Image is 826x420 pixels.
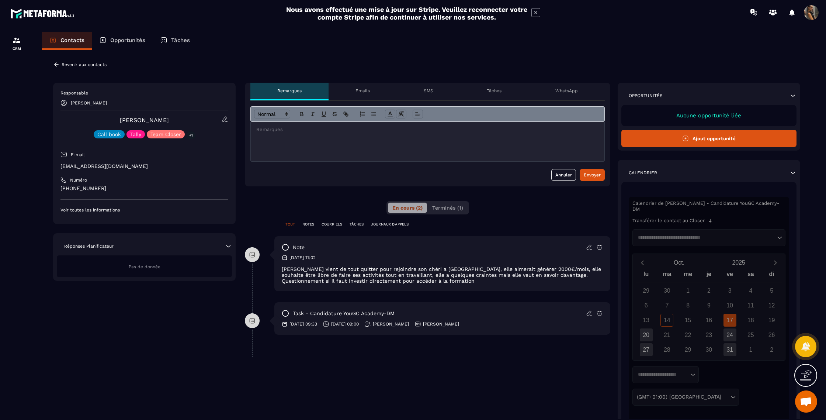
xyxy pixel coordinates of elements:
a: formationformationCRM [2,30,31,56]
p: E-mail [71,152,85,158]
img: logo [10,7,77,20]
p: Call book [97,132,121,137]
p: Tâches [487,88,502,94]
p: Opportunités [629,93,663,99]
p: note [293,244,305,251]
p: [PERSON_NAME] [423,321,459,327]
button: Envoyer [580,169,605,181]
p: +1 [187,131,195,139]
button: Ajout opportunité [621,130,796,147]
p: Tâches [171,37,190,44]
p: Calendrier [629,170,657,176]
p: TÂCHES [350,222,364,227]
button: Terminés (1) [428,203,468,213]
button: Annuler [551,169,576,181]
p: SMS [424,88,433,94]
img: formation [12,36,21,45]
p: COURRIELS [322,222,342,227]
span: Pas de donnée [129,264,160,269]
a: Opportunités [92,32,153,50]
p: Voir toutes les informations [60,207,228,213]
p: [DATE] 09:33 [289,321,317,327]
p: [PERSON_NAME] vient de tout quitter pour rejoindre son chéri a [GEOGRAPHIC_DATA], elle aimerait g... [282,266,603,284]
p: Réponses Planificateur [64,243,114,249]
p: [DATE] 09:00 [331,321,359,327]
p: Emails [355,88,370,94]
p: [PHONE_NUMBER] [60,185,228,192]
p: [DATE] 11:02 [289,255,316,261]
div: Envoyer [584,171,601,179]
p: [EMAIL_ADDRESS][DOMAIN_NAME] [60,163,228,170]
a: Tâches [153,32,197,50]
p: [PERSON_NAME] [71,100,107,106]
p: Contacts [60,37,84,44]
a: Contacts [42,32,92,50]
div: Ouvrir le chat [795,390,817,413]
p: Opportunités [110,37,145,44]
p: Tally [130,132,141,137]
p: Numéro [70,177,87,183]
span: En cours (2) [392,205,423,211]
p: CRM [2,47,31,51]
p: Aucune opportunité liée [629,112,789,119]
button: En cours (2) [388,203,427,213]
a: [PERSON_NAME] [120,117,169,124]
span: Terminés (1) [432,205,463,211]
p: Revenir aux contacts [62,62,107,67]
p: NOTES [302,222,314,227]
p: Remarques [277,88,302,94]
p: Team Closer [150,132,181,137]
h2: Nous avons effectué une mise à jour sur Stripe. Veuillez reconnecter votre compte Stripe afin de ... [286,6,528,21]
p: TOUT [285,222,295,227]
p: [PERSON_NAME] [373,321,409,327]
p: task - Candidature YouGC Academy-DM [293,310,395,317]
p: JOURNAUX D'APPELS [371,222,409,227]
p: Responsable [60,90,228,96]
p: WhatsApp [555,88,578,94]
